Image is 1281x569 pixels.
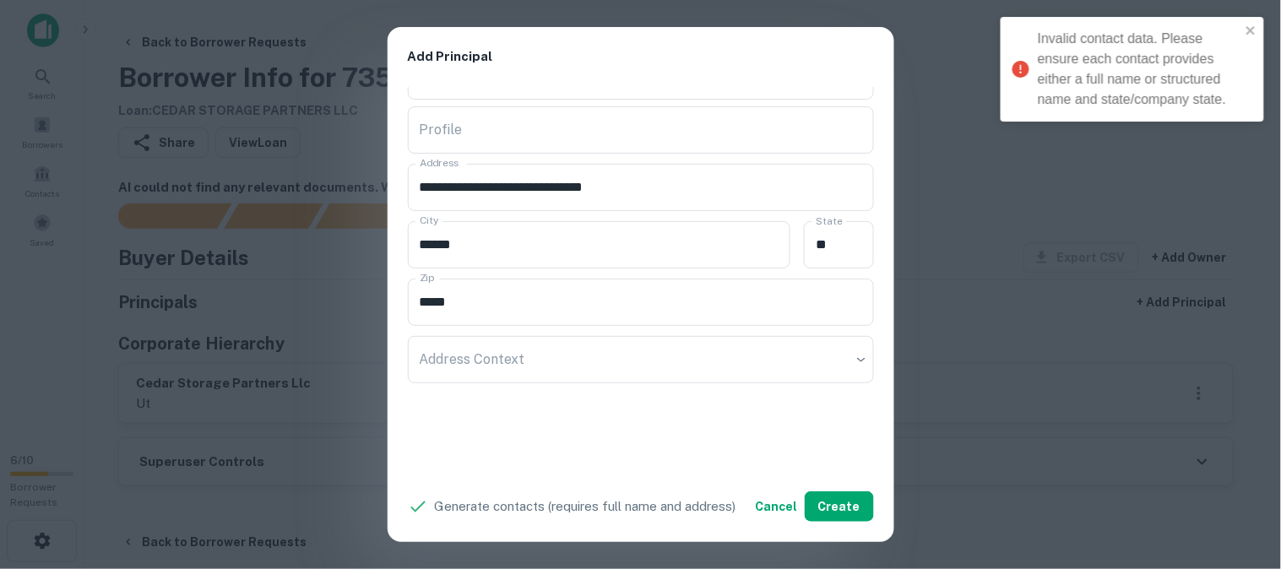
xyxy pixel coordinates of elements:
button: Create [805,491,874,522]
div: Invalid contact data. Please ensure each contact provides either a full name or structured name a... [1038,29,1240,110]
label: State [816,214,843,228]
iframe: Chat Widget [1197,434,1281,515]
label: Zip [420,271,435,285]
p: Generate contacts (requires full name and address) [435,496,736,517]
label: City [420,214,439,228]
div: ​ [408,336,874,383]
label: Address [420,156,459,171]
h2: Add Principal [388,27,894,87]
button: close [1246,24,1257,40]
button: Cancel [749,491,805,522]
